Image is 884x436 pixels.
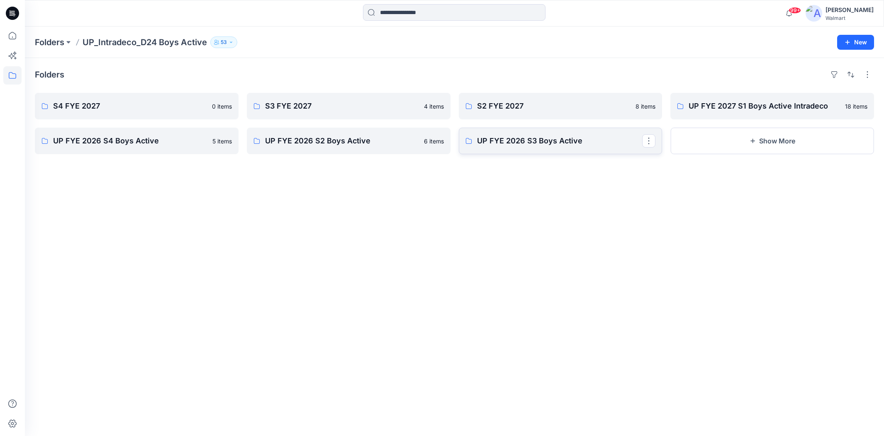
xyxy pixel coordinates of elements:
p: UP FYE 2027 S1 Boys Active Intradeco [689,100,840,112]
p: S2 FYE 2027 [477,100,631,112]
img: avatar [806,5,822,22]
a: UP FYE 2027 S1 Boys Active Intradeco18 items [670,93,874,119]
p: S4 FYE 2027 [53,100,207,112]
span: 99+ [789,7,801,14]
p: S3 FYE 2027 [265,100,419,112]
a: S4 FYE 20270 items [35,93,239,119]
a: S2 FYE 20278 items [459,93,662,119]
p: UP FYE 2026 S2 Boys Active [265,135,419,147]
a: Folders [35,36,64,48]
p: 8 items [636,102,655,111]
a: S3 FYE 20274 items [247,93,451,119]
a: UP FYE 2026 S3 Boys Active [459,128,662,154]
p: 18 items [845,102,867,111]
a: UP FYE 2026 S2 Boys Active6 items [247,128,451,154]
p: 4 items [424,102,444,111]
p: 6 items [424,137,444,145]
button: Show More [670,128,874,154]
p: 0 items [212,102,232,111]
a: UP FYE 2026 S4 Boys Active5 items [35,128,239,154]
p: 53 [221,38,227,47]
div: Walmart [826,15,874,21]
p: 5 items [212,137,232,145]
p: UP FYE 2026 S3 Boys Active [477,135,643,147]
button: New [837,35,874,50]
h4: Folders [35,70,64,80]
button: 53 [210,36,237,48]
p: UP_Intradeco_D24 Boys Active [83,36,207,48]
div: [PERSON_NAME] [826,5,874,15]
p: UP FYE 2026 S4 Boys Active [53,135,207,147]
